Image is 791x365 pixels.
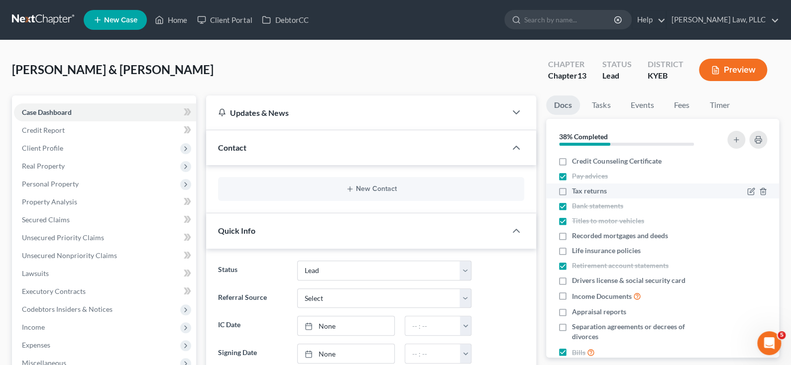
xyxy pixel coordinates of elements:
[602,59,631,70] div: Status
[213,344,292,364] label: Signing Date
[213,261,292,280] label: Status
[572,216,644,226] span: Titles to motor vehicles
[572,348,585,358] span: Bills
[572,231,668,241] span: Recorded mortgages and deeds
[14,229,196,247] a: Unsecured Priority Claims
[226,185,516,193] button: New Contact
[257,11,313,29] a: DebtorCC
[577,71,586,80] span: 13
[218,226,255,235] span: Quick Info
[667,11,779,29] a: [PERSON_NAME] Law, PLLC
[22,180,79,188] span: Personal Property
[14,121,196,139] a: Credit Report
[14,282,196,300] a: Executory Contracts
[524,10,615,29] input: Search by name...
[150,11,192,29] a: Home
[572,186,607,196] span: Tax returns
[22,233,104,242] span: Unsecured Priority Claims
[622,95,662,115] a: Events
[572,307,626,317] span: Appraisal reports
[22,341,50,349] span: Expenses
[572,201,623,211] span: Bank statements
[14,103,196,121] a: Case Dashboard
[192,11,257,29] a: Client Portal
[559,132,608,141] strong: 38% Completed
[405,316,460,335] input: -- : --
[298,316,394,335] a: None
[22,108,72,116] span: Case Dashboard
[22,126,65,134] span: Credit Report
[666,95,697,115] a: Fees
[572,246,641,256] span: Life insurance policies
[572,171,608,181] span: Pay advices
[14,211,196,229] a: Secured Claims
[218,107,494,118] div: Updates & News
[572,156,661,166] span: Credit Counseling Certificate
[632,11,666,29] a: Help
[22,287,86,295] span: Executory Contracts
[218,143,246,152] span: Contact
[699,59,767,81] button: Preview
[22,269,49,277] span: Lawsuits
[572,275,685,285] span: Drivers license & social security card
[12,62,214,77] span: [PERSON_NAME] & [PERSON_NAME]
[14,247,196,265] a: Unsecured Nonpriority Claims
[213,316,292,336] label: IC Date
[572,261,669,271] span: Retirement account statements
[298,344,394,363] a: None
[701,95,737,115] a: Timer
[548,59,586,70] div: Chapter
[22,305,113,313] span: Codebtors Insiders & Notices
[22,197,77,206] span: Property Analysis
[405,344,460,363] input: -- : --
[14,193,196,211] a: Property Analysis
[548,70,586,82] div: Chapter
[22,323,45,331] span: Income
[584,95,618,115] a: Tasks
[647,70,683,82] div: KYEB
[104,16,137,24] span: New Case
[546,95,580,115] a: Docs
[572,291,632,301] span: Income Documents
[572,322,712,342] span: Separation agreements or decrees of divorces
[602,70,631,82] div: Lead
[213,288,292,308] label: Referral Source
[647,59,683,70] div: District
[778,331,786,339] span: 5
[14,265,196,282] a: Lawsuits
[22,162,65,170] span: Real Property
[22,215,70,224] span: Secured Claims
[22,251,117,260] span: Unsecured Nonpriority Claims
[757,331,781,355] iframe: Intercom live chat
[22,144,63,152] span: Client Profile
